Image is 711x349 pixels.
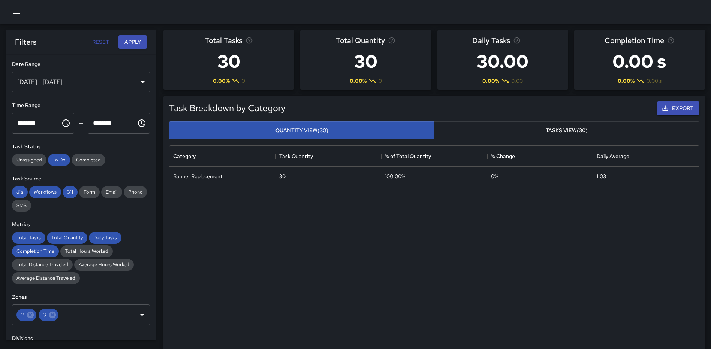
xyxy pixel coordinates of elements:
[12,221,150,229] h6: Metrics
[101,189,122,195] span: Email
[605,34,664,46] span: Completion Time
[63,186,78,198] div: 311
[88,35,112,49] button: Reset
[16,310,28,319] span: 2
[12,200,31,212] div: SMS
[205,46,253,76] h3: 30
[593,146,699,167] div: Daily Average
[169,146,275,167] div: Category
[89,234,121,241] span: Daily Tasks
[657,101,699,115] button: Export
[12,334,150,343] h6: Divisions
[12,101,150,110] h6: Time Range
[245,37,253,44] svg: Total number of tasks in the selected period, compared to the previous period.
[597,146,629,167] div: Daily Average
[124,189,147,195] span: Phone
[381,146,487,167] div: % of Total Quantity
[47,232,87,244] div: Total Quantity
[12,143,150,151] h6: Task Status
[12,275,80,281] span: Average Distance Traveled
[72,157,105,163] span: Completed
[597,173,606,180] div: 1.03
[472,34,510,46] span: Daily Tasks
[137,310,147,320] button: Open
[173,173,222,180] div: Banner Replacement
[513,37,521,44] svg: Average number of tasks per day in the selected period, compared to the previous period.
[605,46,675,76] h3: 0.00 s
[58,116,73,131] button: Choose time, selected time is 12:00 AM
[434,121,699,140] button: Tasks View(30)
[336,46,395,76] h3: 30
[491,173,498,180] span: 0 %
[487,146,593,167] div: % Change
[72,154,105,166] div: Completed
[101,186,122,198] div: Email
[48,154,70,166] div: To Do
[379,77,382,85] span: 0
[511,77,523,85] span: 0.00
[134,116,149,131] button: Choose time, selected time is 11:59 PM
[275,146,382,167] div: Task Quantity
[12,202,31,209] span: SMS
[12,60,150,69] h6: Date Range
[482,77,499,85] span: 0.00 %
[173,146,196,167] div: Category
[39,309,58,321] div: 3
[169,102,654,114] h5: Task Breakdown by Category
[60,245,113,257] div: Total Hours Worked
[48,157,70,163] span: To Do
[205,34,242,46] span: Total Tasks
[12,186,28,198] div: Jia
[388,37,395,44] svg: Total task quantity in the selected period, compared to the previous period.
[63,189,78,195] span: 311
[29,189,61,195] span: Workflows
[12,248,59,254] span: Completion Time
[667,37,675,44] svg: Average time taken to complete tasks in the selected period, compared to the previous period.
[12,272,80,284] div: Average Distance Traveled
[279,173,286,180] div: 30
[29,186,61,198] div: Workflows
[15,36,36,48] h6: Filters
[12,259,73,271] div: Total Distance Traveled
[74,259,134,271] div: Average Hours Worked
[12,234,45,241] span: Total Tasks
[79,186,100,198] div: Form
[12,154,46,166] div: Unassigned
[74,261,134,268] span: Average Hours Worked
[385,146,431,167] div: % of Total Quantity
[336,34,385,46] span: Total Quantity
[350,77,367,85] span: 0.00 %
[60,248,113,254] span: Total Hours Worked
[472,46,533,76] h3: 30.00
[647,77,662,85] span: 0.00 s
[12,72,150,92] div: [DATE] - [DATE]
[89,232,121,244] div: Daily Tasks
[12,245,59,257] div: Completion Time
[242,77,245,85] span: 0
[118,35,147,49] button: Apply
[16,309,36,321] div: 2
[12,157,46,163] span: Unassigned
[79,189,100,195] span: Form
[12,175,150,183] h6: Task Source
[618,77,635,85] span: 0.00 %
[12,261,73,268] span: Total Distance Traveled
[39,310,51,319] span: 3
[279,146,313,167] div: Task Quantity
[491,146,515,167] div: % Change
[124,186,147,198] div: Phone
[169,121,434,140] button: Quantity View(30)
[12,232,45,244] div: Total Tasks
[385,173,405,180] div: 100.00%
[213,77,230,85] span: 0.00 %
[47,234,87,241] span: Total Quantity
[12,293,150,301] h6: Zones
[12,189,28,195] span: Jia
